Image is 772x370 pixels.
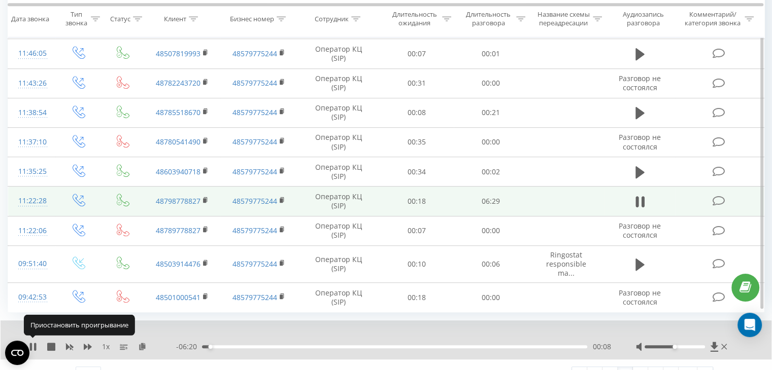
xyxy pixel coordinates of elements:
div: Open Intercom Messenger [737,313,762,337]
td: 00:01 [454,39,527,68]
span: Разговор не состоялся [619,288,661,307]
div: Приостановить проигрывание [24,315,135,335]
div: Комментарий/категория звонка [683,11,742,28]
td: 00:18 [380,187,454,216]
div: 11:46:05 [18,44,45,63]
div: Сотрудник [315,15,349,23]
a: 48579775244 [232,259,277,269]
td: Оператор КЦ (SIP) [297,127,380,157]
a: 48507819993 [156,49,200,58]
div: Статус [110,15,130,23]
td: 00:00 [454,283,527,312]
a: 48579775244 [232,78,277,88]
td: Оператор КЦ (SIP) [297,187,380,216]
button: Open CMP widget [5,341,29,365]
td: Оператор КЦ (SIP) [297,216,380,245]
td: 00:35 [380,127,454,157]
div: 09:42:53 [18,287,45,307]
td: 00:10 [380,245,454,283]
a: 48798778827 [156,196,200,206]
td: 00:00 [454,68,527,98]
a: 48579775244 [232,49,277,58]
a: 48780541490 [156,137,200,146]
a: 48579775244 [232,226,277,235]
div: 11:35:25 [18,162,45,181]
a: 48579775244 [232,137,277,146]
td: Оператор КЦ (SIP) [297,68,380,98]
span: - 06:20 [176,342,202,352]
div: Accessibility label [673,345,677,349]
td: Оператор КЦ (SIP) [297,245,380,283]
div: Accessibility label [209,345,213,349]
a: 48579775244 [232,167,277,176]
td: 00:18 [380,283,454,312]
div: Название схемы переадресации [537,11,590,28]
div: Длительность ожидания [389,11,440,28]
div: 11:38:54 [18,103,45,123]
td: 06:29 [454,187,527,216]
div: Клиент [164,15,186,23]
a: 48782243720 [156,78,200,88]
div: 11:22:06 [18,221,45,241]
a: 48789778827 [156,226,200,235]
td: 00:02 [454,157,527,187]
td: 00:21 [454,98,527,127]
td: 00:08 [380,98,454,127]
span: Разговор не состоялся [619,132,661,151]
td: Оператор КЦ (SIP) [297,39,380,68]
td: 00:06 [454,245,527,283]
div: Тип звонка [64,11,88,28]
td: Оператор КЦ (SIP) [297,283,380,312]
span: Разговор не состоялся [619,221,661,240]
div: 11:43:26 [18,73,45,93]
div: Аудиозапись разговора [614,11,673,28]
div: 11:37:10 [18,132,45,152]
td: 00:34 [380,157,454,187]
td: 00:31 [380,68,454,98]
span: 1 x [102,342,110,352]
span: Разговор не состоялся [619,73,661,92]
span: 00:08 [592,342,611,352]
div: 11:22:28 [18,191,45,211]
div: 09:51:40 [18,254,45,274]
td: 00:07 [380,216,454,245]
a: 48579775244 [232,196,277,206]
a: 48579775244 [232,107,277,117]
div: Длительность разговора [463,11,514,28]
td: Оператор КЦ (SIP) [297,157,380,187]
a: 48579775244 [232,292,277,302]
a: 48503914476 [156,259,200,269]
td: 00:00 [454,127,527,157]
td: Оператор КЦ (SIP) [297,98,380,127]
td: 00:07 [380,39,454,68]
div: Бизнес номер [230,15,274,23]
span: Ringostat responsible ma... [546,250,586,278]
a: 48785518670 [156,107,200,117]
div: Дата звонка [11,15,49,23]
td: 00:00 [454,216,527,245]
a: 48603940718 [156,167,200,176]
a: 48501000541 [156,292,200,302]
